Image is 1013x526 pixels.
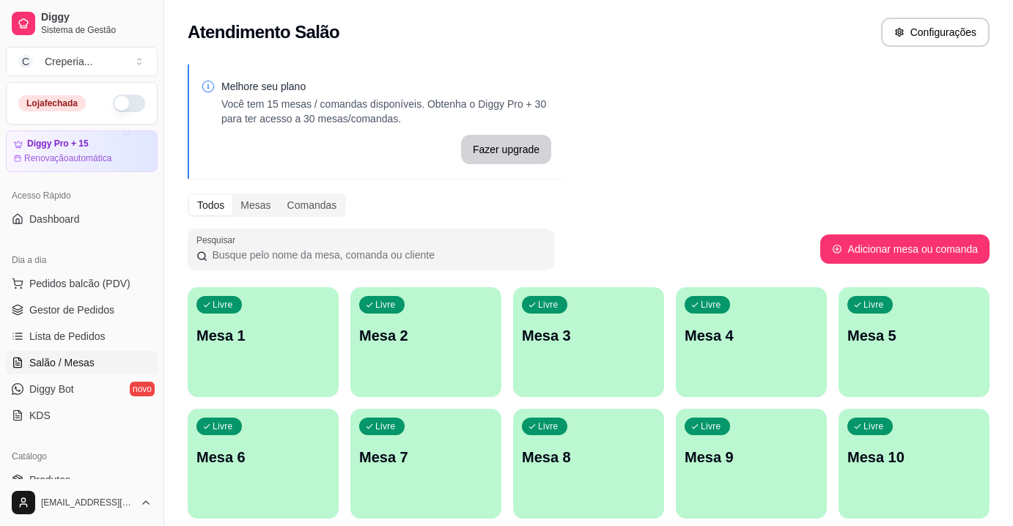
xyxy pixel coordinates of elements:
a: Gestor de Pedidos [6,298,158,322]
span: Produtos [29,473,70,487]
p: Livre [213,421,233,432]
input: Pesquisar [207,248,545,262]
span: C [18,54,33,69]
div: Acesso Rápido [6,184,158,207]
p: Mesa 8 [522,447,655,467]
p: Livre [213,299,233,311]
a: Diggy Botnovo [6,377,158,401]
button: LivreMesa 10 [839,409,990,519]
span: Pedidos balcão (PDV) [29,276,130,291]
p: Mesa 1 [196,325,330,346]
button: Alterar Status [113,95,145,112]
p: Mesa 5 [847,325,981,346]
p: Você tem 15 mesas / comandas disponíveis. Obtenha o Diggy Pro + 30 para ter acesso a 30 mesas/com... [221,97,551,126]
div: Creperia ... [45,54,92,69]
button: LivreMesa 2 [350,287,501,397]
button: Pedidos balcão (PDV) [6,272,158,295]
p: Livre [863,421,884,432]
p: Livre [701,421,721,432]
span: Diggy Bot [29,382,74,396]
label: Pesquisar [196,234,240,246]
button: LivreMesa 8 [513,409,664,519]
p: Livre [375,299,396,311]
span: Salão / Mesas [29,355,95,370]
a: Produtos [6,468,158,492]
div: Dia a dia [6,248,158,272]
button: LivreMesa 3 [513,287,664,397]
div: Todos [189,195,232,215]
button: Adicionar mesa ou comanda [820,234,990,264]
a: KDS [6,404,158,427]
a: DiggySistema de Gestão [6,6,158,41]
button: LivreMesa 6 [188,409,339,519]
p: Livre [375,421,396,432]
p: Melhore seu plano [221,79,551,94]
div: Catálogo [6,445,158,468]
button: [EMAIL_ADDRESS][DOMAIN_NAME] [6,485,158,520]
div: Comandas [279,195,345,215]
p: Mesa 4 [685,325,818,346]
button: Configurações [881,18,990,47]
button: LivreMesa 4 [676,287,827,397]
button: LivreMesa 9 [676,409,827,519]
a: Dashboard [6,207,158,231]
div: Mesas [232,195,279,215]
button: Select a team [6,47,158,76]
p: Mesa 9 [685,447,818,467]
p: Mesa 2 [359,325,493,346]
span: Lista de Pedidos [29,329,106,344]
button: LivreMesa 1 [188,287,339,397]
a: Diggy Pro + 15Renovaçãoautomática [6,130,158,172]
span: Sistema de Gestão [41,24,152,36]
div: Loja fechada [18,95,86,111]
p: Mesa 7 [359,447,493,467]
p: Livre [538,421,559,432]
p: Livre [701,299,721,311]
p: Livre [863,299,884,311]
span: KDS [29,408,51,423]
article: Renovação automática [24,152,111,164]
button: LivreMesa 7 [350,409,501,519]
button: LivreMesa 5 [839,287,990,397]
h2: Atendimento Salão [188,21,339,44]
span: Gestor de Pedidos [29,303,114,317]
a: Lista de Pedidos [6,325,158,348]
p: Livre [538,299,559,311]
p: Mesa 3 [522,325,655,346]
span: Dashboard [29,212,80,226]
p: Mesa 10 [847,447,981,467]
span: [EMAIL_ADDRESS][DOMAIN_NAME] [41,497,134,508]
button: Fazer upgrade [461,135,551,164]
article: Diggy Pro + 15 [27,138,89,149]
a: Salão / Mesas [6,351,158,374]
span: Diggy [41,11,152,24]
p: Mesa 6 [196,447,330,467]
